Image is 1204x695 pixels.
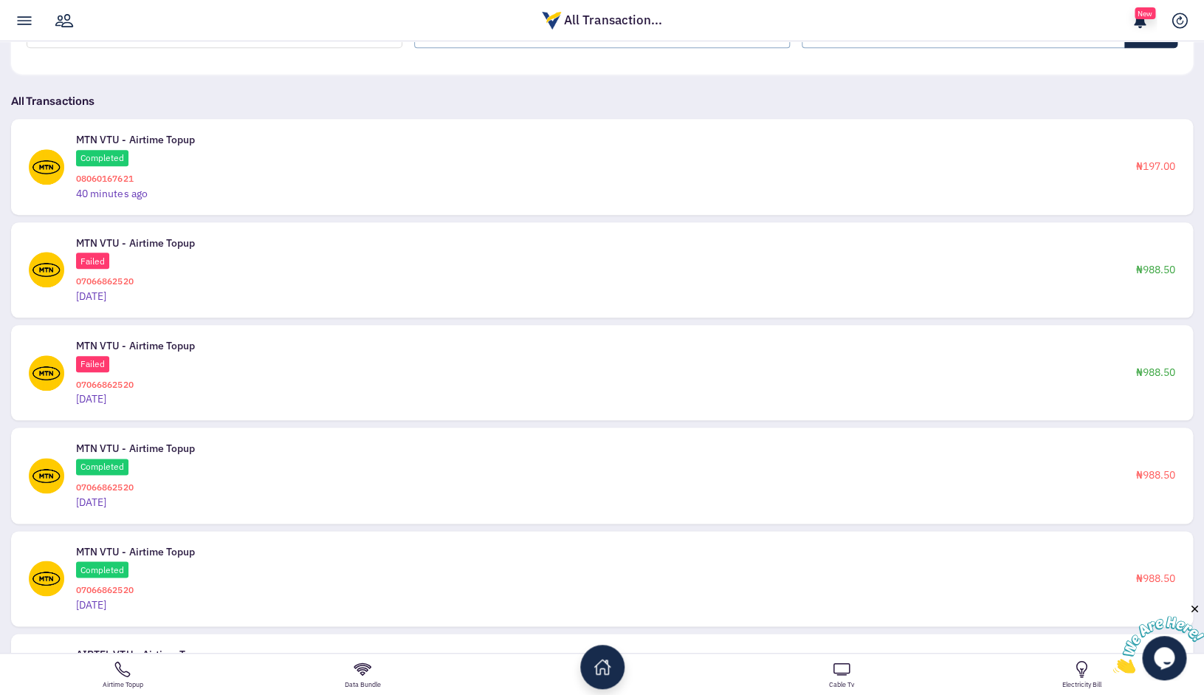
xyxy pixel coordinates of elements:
[76,482,134,493] b: 07066862520
[722,654,962,695] a: Cable Tv
[11,531,1193,626] a: img MTN VTU - Airtime Topup Completed 07066862520 [DATE] ₦988.50
[11,428,1193,523] a: img MTN VTU - Airtime Topup Completed 07066862520 [DATE] ₦988.50
[76,393,195,405] div: [DATE]
[11,96,106,107] h6: All Transactions
[76,496,195,509] div: [DATE]
[76,442,195,455] strong: MTN VTU - Airtime Topup
[246,681,480,689] strong: Data Bundle
[76,340,195,352] strong: MTN VTU - Airtime Topup
[725,681,959,689] strong: Cable Tv
[1135,7,1155,19] span: New
[1136,262,1175,278] div: ₦988.50
[542,12,561,30] img: logo
[1112,603,1204,673] iframe: chat widget
[961,654,1201,695] a: Electricity Bill
[11,119,1193,214] a: img MTN VTU - Airtime Topup Completed 08060167621 40 minutes ago ₦197.00
[243,654,483,695] a: Data Bundle
[76,275,134,287] b: 07066862520
[29,355,64,391] img: img
[1136,468,1175,483] div: ₦988.50
[76,459,128,475] span: Completed
[76,188,195,200] div: 40 minutes ago
[29,252,64,287] img: img
[29,149,64,185] img: img
[76,584,134,595] b: 07066862520
[76,356,109,372] span: Failed
[76,253,109,269] span: Failed
[1136,159,1175,174] div: ₦197.00
[76,150,128,166] span: Completed
[76,561,128,578] span: Completed
[1136,365,1175,380] div: ₦988.50
[76,648,208,661] strong: AIRTEL VTU - Airtime Topup
[1136,571,1175,586] div: ₦988.50
[3,654,243,695] a: Airtime Topup
[534,11,670,30] div: All Transaction...
[11,325,1193,420] a: img MTN VTU - Airtime Topup Failed 07066862520 [DATE] ₦988.50
[11,222,1193,318] a: img MTN VTU - Airtime Topup Failed 07066862520 [DATE] ₦988.50
[594,658,611,676] ion-icon: home outline
[76,290,195,303] div: [DATE]
[964,681,1198,689] strong: Electricity Bill
[29,561,64,596] img: img
[76,546,195,558] strong: MTN VTU - Airtime Topup
[6,681,240,689] strong: Airtime Topup
[76,173,134,184] b: 08060167621
[76,237,195,250] strong: MTN VTU - Airtime Topup
[76,379,134,390] b: 07066862520
[29,458,64,493] img: img
[76,599,195,612] div: [DATE]
[76,134,195,146] strong: MTN VTU - Airtime Topup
